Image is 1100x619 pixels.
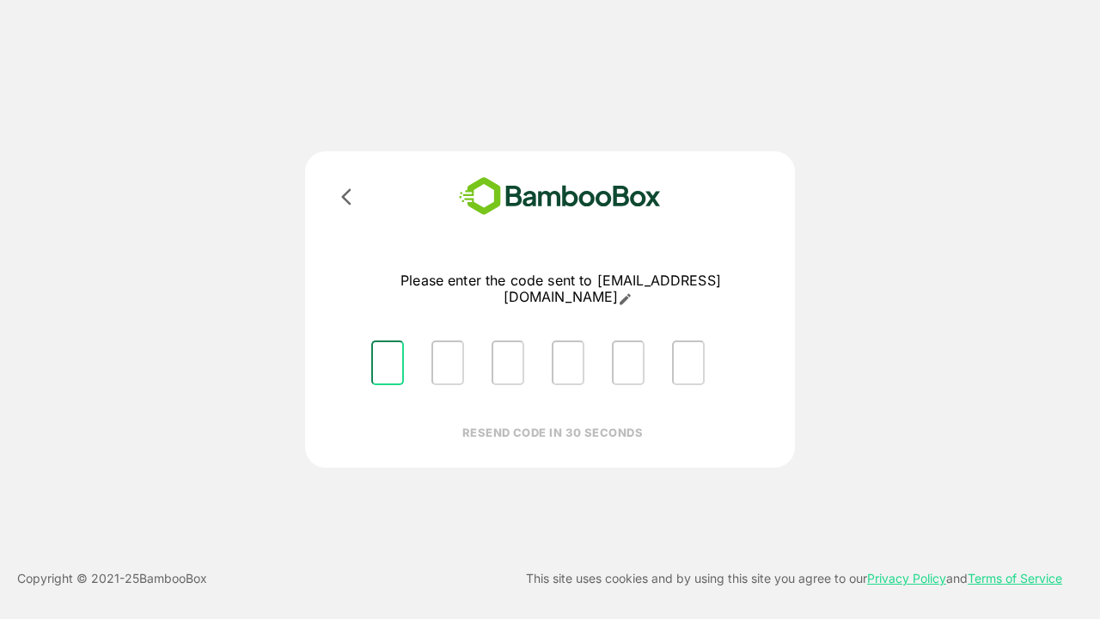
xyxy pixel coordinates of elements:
input: Please enter OTP character 2 [431,340,464,385]
input: Please enter OTP character 4 [552,340,584,385]
p: Copyright © 2021- 25 BambooBox [17,568,207,589]
a: Privacy Policy [867,571,946,585]
input: Please enter OTP character 5 [612,340,645,385]
p: This site uses cookies and by using this site you agree to our and [526,568,1062,589]
input: Please enter OTP character 6 [672,340,705,385]
img: bamboobox [434,172,686,221]
a: Terms of Service [968,571,1062,585]
input: Please enter OTP character 3 [492,340,524,385]
p: Please enter the code sent to [EMAIL_ADDRESS][DOMAIN_NAME] [357,273,764,306]
input: Please enter OTP character 1 [371,340,404,385]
